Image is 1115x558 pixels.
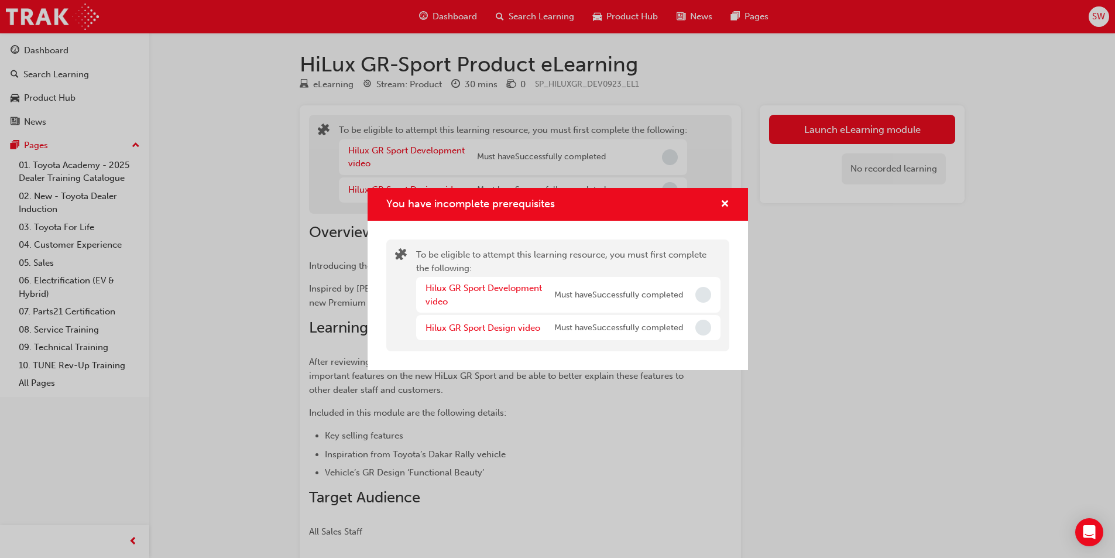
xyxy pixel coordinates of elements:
a: Hilux GR Sport Development video [426,283,542,307]
div: To be eligible to attempt this learning resource, you must first complete the following: [416,248,721,343]
a: Hilux GR Sport Design video [426,323,540,333]
span: Must have Successfully completed [554,321,683,335]
div: You have incomplete prerequisites [368,188,748,371]
span: Must have Successfully completed [554,289,683,302]
span: Incomplete [695,287,711,303]
button: cross-icon [721,197,729,212]
div: Open Intercom Messenger [1075,518,1103,546]
span: You have incomplete prerequisites [386,197,555,210]
span: cross-icon [721,200,729,210]
span: Incomplete [695,320,711,336]
span: puzzle-icon [395,249,407,263]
